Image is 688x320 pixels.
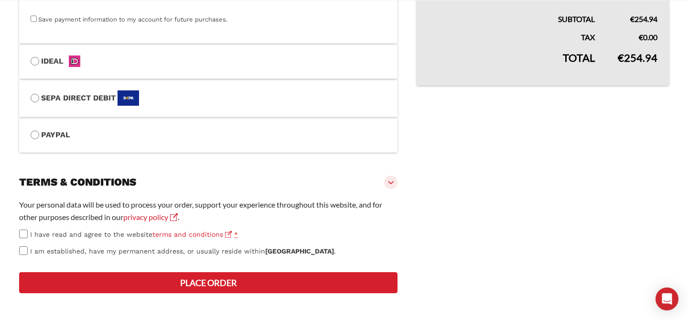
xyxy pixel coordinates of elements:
span: € [618,51,624,64]
bdi: 254.94 [618,51,657,64]
button: Place order [19,272,398,293]
span: I have read and agree to the website [30,231,232,238]
a: privacy policy [123,212,178,221]
input: PayPal [31,131,39,139]
label: SEPA Direct Debit [31,90,386,106]
strong: [GEOGRAPHIC_DATA] [265,247,334,255]
th: Total [417,44,607,86]
bdi: 0.00 [639,33,657,42]
abbr: required [234,231,238,238]
img: iDEAL [65,55,83,67]
input: SEPA Direct DebitSEPA [31,94,39,102]
h3: Terms & conditions [19,176,136,189]
th: Tax [417,25,607,44]
p: Your personal data will be used to process your order, support your experience throughout this we... [19,199,398,223]
span: I am established, have my permanent address, or usually reside within . [30,247,336,255]
input: I am established, have my permanent address, or usually reside within[GEOGRAPHIC_DATA]. [19,246,28,255]
input: I have read and agree to the websiteterms and conditions * [19,230,28,238]
label: iDEAL [31,55,386,67]
img: SEPA [118,90,139,106]
label: Save payment information to my account for future purchases. [38,16,227,23]
bdi: 254.94 [630,14,657,23]
div: Open Intercom Messenger [656,287,678,310]
span: € [630,14,634,23]
input: iDEALiDEAL [31,57,39,66]
span: € [639,33,643,42]
a: terms and conditions [152,231,232,238]
label: PayPal [31,129,386,141]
